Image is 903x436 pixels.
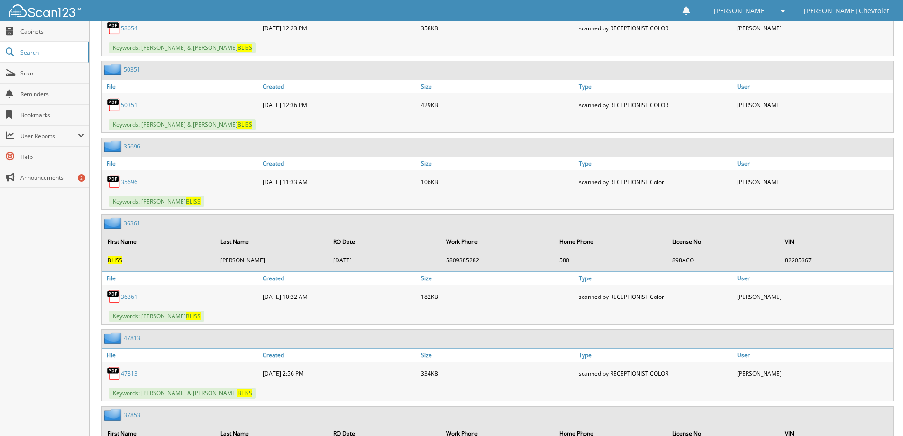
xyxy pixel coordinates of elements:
[667,252,779,268] td: 898ACO
[20,28,84,36] span: Cabinets
[20,90,84,98] span: Reminders
[576,349,735,362] a: Type
[103,232,215,251] th: First Name
[735,172,893,191] div: [PERSON_NAME]
[260,364,419,383] div: [DATE] 2:56 PM
[107,98,121,112] img: PDF.png
[186,312,201,320] span: BLISS
[102,349,260,362] a: File
[576,172,735,191] div: scanned by RECEPTIONIST Color
[237,389,252,397] span: BLISS
[419,287,577,306] div: 182KB
[419,95,577,114] div: 429KB
[109,311,204,322] span: Keywords: [PERSON_NAME]
[20,69,84,77] span: Scan
[9,4,81,17] img: scan123-logo-white.svg
[260,80,419,93] a: Created
[260,19,419,37] div: [DATE] 12:23 PM
[576,95,735,114] div: scanned by RECEPTIONIST COLOR
[104,332,124,344] img: folder2.png
[419,349,577,362] a: Size
[107,175,121,189] img: PDF.png
[576,272,735,285] a: Type
[714,8,767,14] span: [PERSON_NAME]
[735,19,893,37] div: [PERSON_NAME]
[102,80,260,93] a: File
[576,157,735,170] a: Type
[419,364,577,383] div: 334KB
[260,272,419,285] a: Created
[576,80,735,93] a: Type
[555,252,666,268] td: 580
[109,196,204,207] span: Keywords: [PERSON_NAME]
[109,42,256,53] span: Keywords: [PERSON_NAME] & [PERSON_NAME]
[260,349,419,362] a: Created
[104,64,124,75] img: folder2.png
[856,390,903,436] iframe: Chat Widget
[735,364,893,383] div: [PERSON_NAME]
[109,119,256,130] span: Keywords: [PERSON_NAME] & [PERSON_NAME]
[780,252,892,268] td: 82205367
[735,349,893,362] a: User
[104,140,124,152] img: folder2.png
[216,232,328,251] th: Last Name
[260,157,419,170] a: Created
[576,19,735,37] div: scanned by RECEPTIONIST COLOR
[107,21,121,35] img: PDF.png
[780,232,892,251] th: VIN
[102,157,260,170] a: File
[124,334,140,342] a: 47813
[78,174,85,182] div: 2
[109,388,256,399] span: Keywords: [PERSON_NAME] & [PERSON_NAME]
[20,111,84,119] span: Bookmarks
[107,289,121,304] img: PDF.png
[328,252,440,268] td: [DATE]
[124,142,140,150] a: 35696
[735,272,893,285] a: User
[667,232,779,251] th: License No
[186,197,201,205] span: BLISS
[124,219,140,227] a: 36361
[102,272,260,285] a: File
[121,24,137,32] a: 58654
[735,157,893,170] a: User
[419,172,577,191] div: 106KB
[237,121,252,129] span: BLISS
[124,65,140,74] a: 50351
[419,80,577,93] a: Size
[107,366,121,380] img: PDF.png
[121,101,137,109] a: 50351
[441,252,553,268] td: 5809385282
[419,157,577,170] a: Size
[20,174,84,182] span: Announcements
[121,178,137,186] a: 35696
[20,48,83,56] span: Search
[419,272,577,285] a: Size
[576,364,735,383] div: scanned by RECEPTIONIST COLOR
[121,370,137,378] a: 47813
[104,217,124,229] img: folder2.png
[735,80,893,93] a: User
[735,287,893,306] div: [PERSON_NAME]
[260,287,419,306] div: [DATE] 10:32 AM
[121,293,137,301] a: 36361
[216,252,328,268] td: [PERSON_NAME]
[20,132,78,140] span: User Reports
[441,232,553,251] th: Work Phone
[735,95,893,114] div: [PERSON_NAME]
[260,172,419,191] div: [DATE] 11:33 AM
[124,411,140,419] a: 37853
[804,8,889,14] span: [PERSON_NAME] Chevrolet
[237,44,252,52] span: BLISS
[576,287,735,306] div: scanned by RECEPTIONIST Color
[555,232,666,251] th: Home Phone
[328,232,440,251] th: RO Date
[104,409,124,421] img: folder2.png
[260,95,419,114] div: [DATE] 12:36 PM
[108,256,122,264] span: BLISS
[20,153,84,161] span: Help
[419,19,577,37] div: 358KB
